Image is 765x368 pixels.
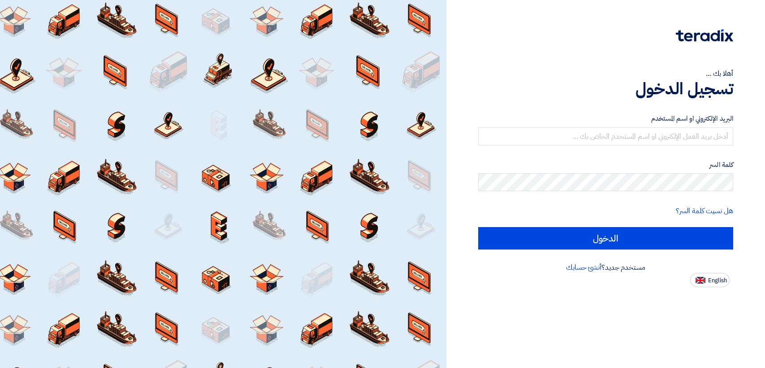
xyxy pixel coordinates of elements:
div: مستخدم جديد؟ [478,262,733,273]
a: أنشئ حسابك [566,262,601,273]
button: English [690,273,730,287]
a: هل نسيت كلمة السر؟ [676,206,733,216]
h1: تسجيل الدخول [478,79,733,99]
div: أهلا بك ... [478,68,733,79]
label: البريد الإلكتروني او اسم المستخدم [478,114,733,124]
img: en-US.png [696,277,705,284]
label: كلمة السر [478,160,733,170]
input: أدخل بريد العمل الإلكتروني او اسم المستخدم الخاص بك ... [478,127,733,145]
img: Teradix logo [676,29,733,42]
span: English [708,277,727,284]
input: الدخول [478,227,733,250]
